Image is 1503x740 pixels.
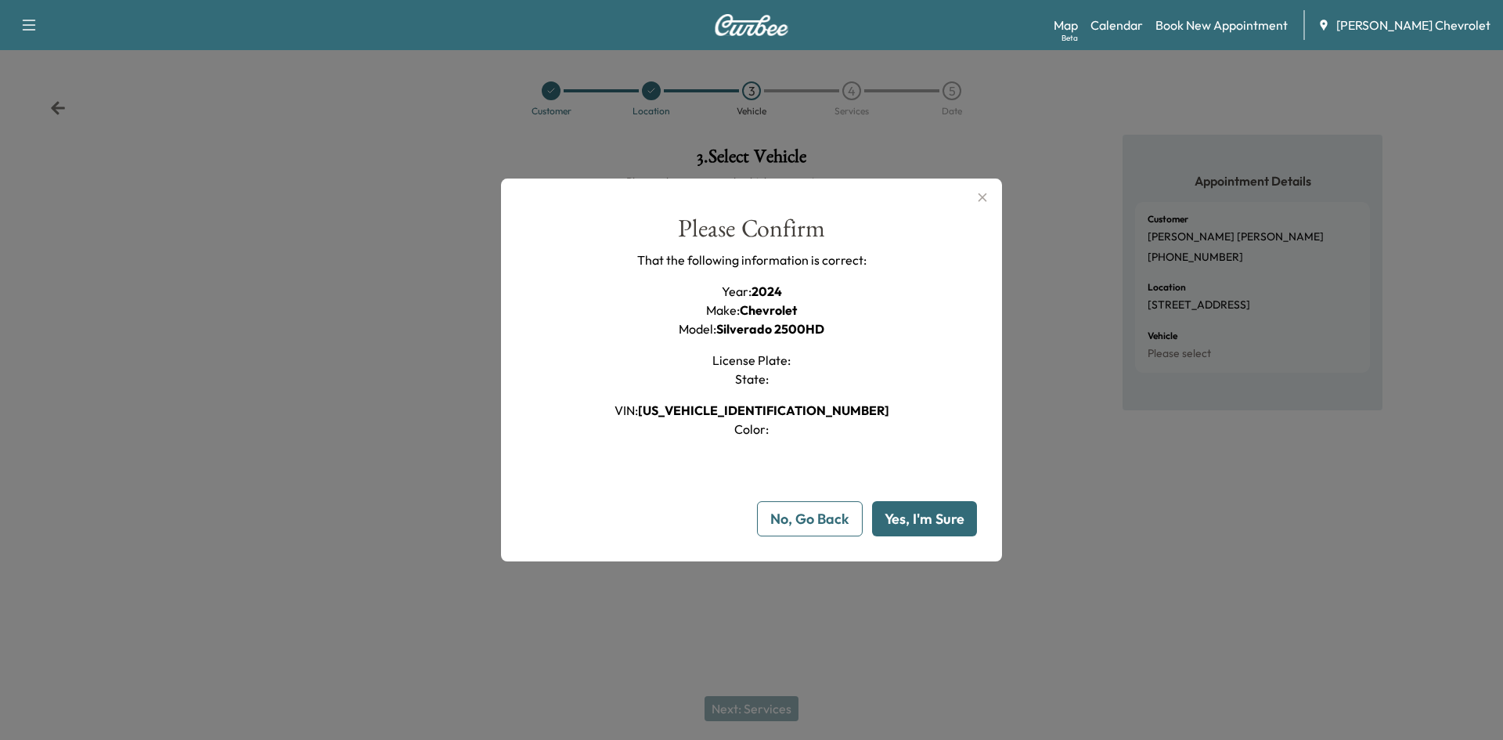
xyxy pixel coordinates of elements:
h1: License Plate : [712,351,791,370]
p: That the following information is correct: [637,251,867,269]
h1: Color : [734,420,769,439]
a: Calendar [1090,16,1143,34]
h1: Make : [706,301,797,319]
span: Chevrolet [740,302,797,318]
span: 2024 [751,283,782,299]
h1: Year : [722,282,782,301]
div: Beta [1061,32,1078,44]
a: Book New Appointment [1155,16,1288,34]
span: Silverado 2500HD [716,321,824,337]
button: No, Go Back [757,501,863,536]
h1: State : [735,370,769,388]
img: Curbee Logo [714,14,789,36]
h1: VIN : [615,401,889,420]
span: [US_VEHICLE_IDENTIFICATION_NUMBER] [638,402,889,418]
h1: Model : [679,319,824,338]
button: Yes, I'm Sure [872,501,977,536]
span: [PERSON_NAME] Chevrolet [1336,16,1490,34]
a: MapBeta [1054,16,1078,34]
div: Please Confirm [678,216,825,251]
